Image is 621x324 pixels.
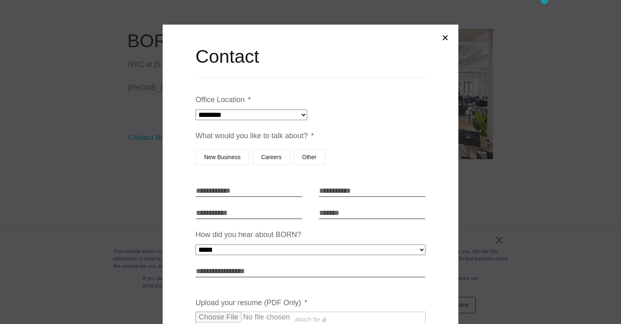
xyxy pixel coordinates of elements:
label: What would you like to talk about? [195,131,314,141]
label: Upload your resume (PDF Only) [195,298,307,308]
label: Other [294,149,325,165]
label: Office Location [195,95,251,105]
h2: Contact [195,44,425,69]
label: How did you hear about BORN? [195,230,301,240]
label: Careers [253,149,290,165]
label: New Business [195,149,249,165]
